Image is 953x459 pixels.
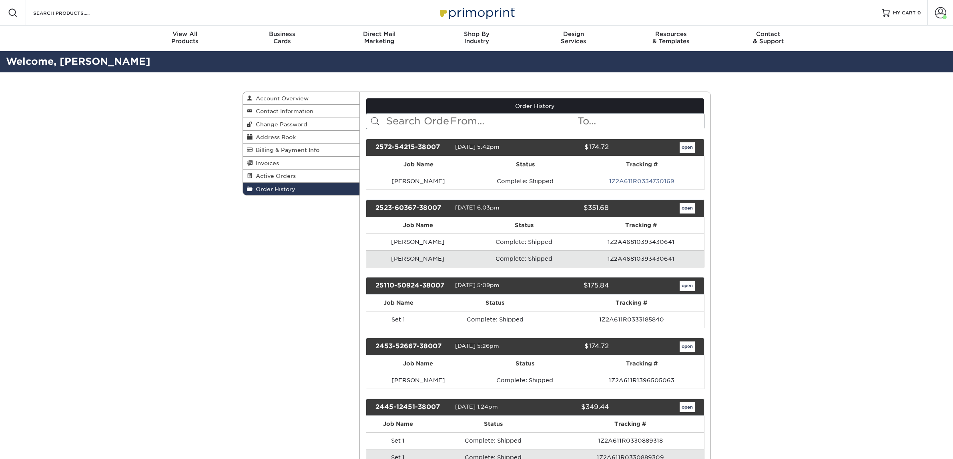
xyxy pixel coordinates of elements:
td: Complete: Shipped [431,311,560,328]
td: Complete: Shipped [469,233,578,250]
div: 2572-54215-38007 [369,142,455,153]
th: Status [430,416,557,432]
input: Search Orders... [385,114,449,129]
span: Shop By [428,30,525,38]
th: Status [469,217,578,233]
a: Resources& Templates [622,26,720,51]
span: Resources [622,30,720,38]
td: [PERSON_NAME] [366,250,469,267]
a: Invoices [243,157,360,170]
span: Change Password [253,121,307,128]
a: Change Password [243,118,360,131]
th: Tracking # [580,156,704,173]
th: Job Name [366,416,430,432]
td: [PERSON_NAME] [366,372,470,389]
div: Industry [428,30,525,45]
a: open [680,281,695,291]
div: $174.72 [529,142,615,153]
div: 25110-50924-38007 [369,281,455,291]
div: & Templates [622,30,720,45]
th: Job Name [366,295,431,311]
a: Billing & Payment Info [243,144,360,156]
th: Job Name [366,156,470,173]
td: Complete: Shipped [470,173,580,190]
th: Status [431,295,560,311]
a: BusinessCards [233,26,331,51]
div: $174.72 [529,341,615,352]
th: Tracking # [580,355,704,372]
a: Active Orders [243,170,360,182]
td: [PERSON_NAME] [366,173,470,190]
td: Set 1 [366,311,431,328]
td: Set 1 [366,432,430,449]
td: Complete: Shipped [430,432,557,449]
span: Business [233,30,331,38]
span: [DATE] 5:42pm [455,144,500,150]
td: [PERSON_NAME] [366,233,469,250]
th: Tracking # [578,217,704,233]
span: 0 [917,10,921,16]
td: Complete: Shipped [470,372,580,389]
div: Services [525,30,622,45]
span: Active Orders [253,173,296,179]
a: Contact& Support [720,26,817,51]
div: $349.44 [529,402,615,413]
input: To... [577,114,704,129]
a: Account Overview [243,92,360,105]
span: Design [525,30,622,38]
span: Contact Information [253,108,313,114]
a: Direct MailMarketing [331,26,428,51]
td: 1Z2A611R0330889318 [557,432,704,449]
img: Primoprint [437,4,517,21]
span: [DATE] 5:09pm [455,282,500,288]
td: 1Z2A611R0333185840 [559,311,704,328]
a: DesignServices [525,26,622,51]
th: Tracking # [559,295,704,311]
div: & Support [720,30,817,45]
div: $175.84 [529,281,615,291]
input: SEARCH PRODUCTS..... [32,8,110,18]
div: Products [136,30,234,45]
span: Billing & Payment Info [253,147,319,153]
th: Status [470,156,580,173]
input: From... [449,114,577,129]
div: $351.68 [529,203,615,214]
td: 1Z2A611R1396505063 [580,372,704,389]
a: Order History [366,98,704,114]
span: Invoices [253,160,279,166]
a: Order History [243,183,360,195]
span: [DATE] 6:03pm [455,204,500,211]
div: 2523-60367-38007 [369,203,455,214]
td: 1Z2A46810393430641 [578,250,704,267]
a: View AllProducts [136,26,234,51]
a: open [680,341,695,352]
a: 1Z2A611R0334730169 [609,178,674,184]
span: View All [136,30,234,38]
span: Direct Mail [331,30,428,38]
span: Contact [720,30,817,38]
a: Shop ByIndustry [428,26,525,51]
span: [DATE] 1:24pm [455,403,498,410]
th: Job Name [366,355,470,372]
div: Marketing [331,30,428,45]
span: Account Overview [253,95,309,102]
th: Status [470,355,580,372]
a: open [680,142,695,153]
a: Contact Information [243,105,360,118]
span: Order History [253,186,295,192]
a: open [680,203,695,214]
a: open [680,402,695,413]
a: Address Book [243,131,360,144]
span: [DATE] 5:26pm [455,343,499,349]
td: Complete: Shipped [469,250,578,267]
div: 2453-52667-38007 [369,341,455,352]
td: 1Z2A46810393430641 [578,233,704,250]
div: Cards [233,30,331,45]
div: 2445-12451-38007 [369,402,455,413]
th: Tracking # [557,416,704,432]
th: Job Name [366,217,469,233]
span: MY CART [893,10,916,16]
span: Address Book [253,134,296,140]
